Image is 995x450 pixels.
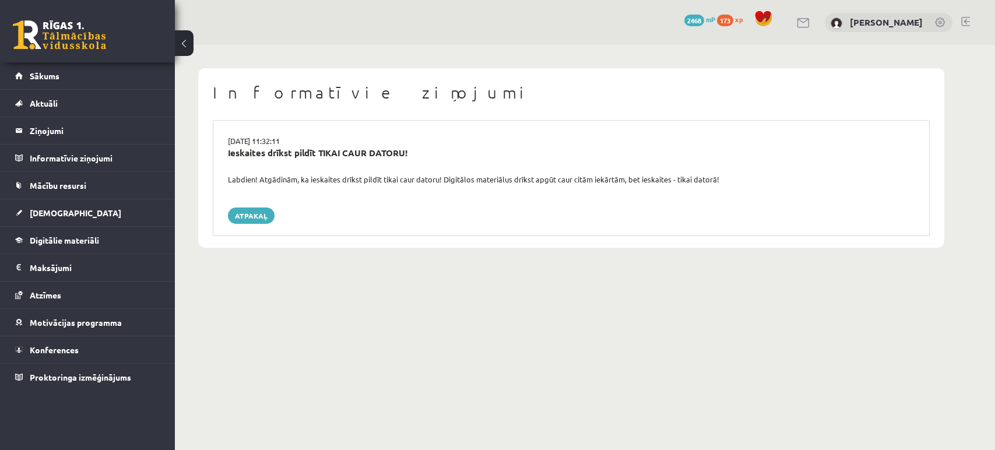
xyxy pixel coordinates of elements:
[684,15,704,26] span: 2468
[15,364,160,391] a: Proktoringa izmēģinājums
[228,146,915,160] div: Ieskaites drīkst pildīt TIKAI CAUR DATORU!
[219,135,923,147] div: [DATE] 11:32:11
[30,180,86,191] span: Mācību resursi
[15,90,160,117] a: Aktuāli
[706,15,715,24] span: mP
[30,235,99,245] span: Digitālie materiāli
[15,199,160,226] a: [DEMOGRAPHIC_DATA]
[15,254,160,281] a: Maksājumi
[831,17,842,29] img: Jekaterina Zeļeņina
[13,20,106,50] a: Rīgas 1. Tālmācības vidusskola
[30,71,59,81] span: Sākums
[30,145,160,171] legend: Informatīvie ziņojumi
[15,282,160,308] a: Atzīmes
[30,372,131,382] span: Proktoringa izmēģinājums
[717,15,733,26] span: 173
[15,227,160,254] a: Digitālie materiāli
[15,336,160,363] a: Konferences
[219,174,923,185] div: Labdien! Atgādinām, ka ieskaites drīkst pildīt tikai caur datoru! Digitālos materiālus drīkst apg...
[30,317,122,328] span: Motivācijas programma
[15,117,160,144] a: Ziņojumi
[228,208,275,224] a: Atpakaļ
[30,254,160,281] legend: Maksājumi
[15,145,160,171] a: Informatīvie ziņojumi
[15,309,160,336] a: Motivācijas programma
[15,172,160,199] a: Mācību resursi
[30,98,58,108] span: Aktuāli
[30,290,61,300] span: Atzīmes
[213,83,930,103] h1: Informatīvie ziņojumi
[850,16,923,28] a: [PERSON_NAME]
[30,344,79,355] span: Konferences
[30,117,160,144] legend: Ziņojumi
[717,15,748,24] a: 173 xp
[15,62,160,89] a: Sākums
[30,208,121,218] span: [DEMOGRAPHIC_DATA]
[735,15,743,24] span: xp
[684,15,715,24] a: 2468 mP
